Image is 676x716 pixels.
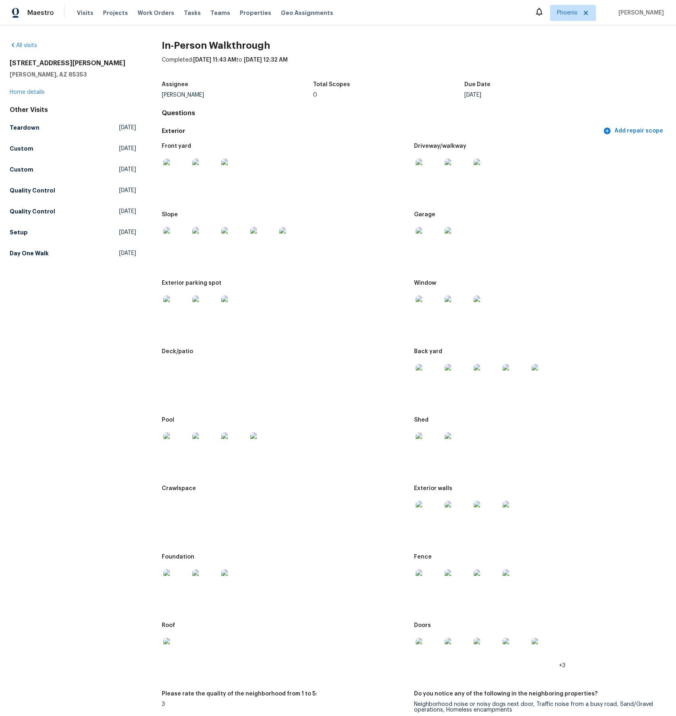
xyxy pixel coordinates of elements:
[10,186,55,195] h5: Quality Control
[162,127,602,135] h5: Exterior
[414,691,598,697] h5: Do you notice any of the following in the neighboring properties?
[138,9,174,17] span: Work Orders
[281,9,333,17] span: Geo Assignments
[119,228,136,236] span: [DATE]
[10,249,49,257] h5: Day One Walk
[162,41,666,50] h2: In-Person Walkthrough
[10,70,136,79] h5: [PERSON_NAME], AZ 85353
[162,82,188,87] h5: Assignee
[162,143,191,149] h5: Front yard
[103,9,128,17] span: Projects
[244,57,288,63] span: [DATE] 12:32 AM
[557,9,577,17] span: Phoenix
[10,207,55,215] h5: Quality Control
[119,166,136,174] span: [DATE]
[10,141,136,156] a: Custom[DATE]
[10,120,136,135] a: Teardown[DATE]
[10,145,33,153] h5: Custom
[119,186,136,195] span: [DATE]
[559,663,565,668] span: +3
[414,417,429,423] h5: Shed
[119,145,136,153] span: [DATE]
[414,212,435,217] h5: Garage
[27,9,54,17] span: Maestro
[162,417,174,423] h5: Pool
[162,702,408,707] div: 3
[414,349,442,354] h5: Back yard
[414,702,660,713] div: Neighborhood noise or noisy dogs next door, Traffic noise from a busy road, Sand/Gravel operation...
[162,554,194,560] h5: Foundation
[10,228,28,236] h5: Setup
[10,225,136,240] a: Setup[DATE]
[119,249,136,257] span: [DATE]
[414,486,452,491] h5: Exterior walls
[414,554,432,560] h5: Fence
[414,280,436,286] h5: Window
[464,92,616,98] div: [DATE]
[10,89,45,95] a: Home details
[10,124,39,132] h5: Teardown
[464,82,491,87] h5: Due Date
[162,109,666,117] h4: Questions
[119,207,136,215] span: [DATE]
[602,124,666,139] button: Add repair scope
[10,183,136,198] a: Quality Control[DATE]
[119,124,136,132] span: [DATE]
[10,59,136,67] h2: [STREET_ADDRESS][PERSON_NAME]
[184,10,201,16] span: Tasks
[210,9,230,17] span: Teams
[313,82,350,87] h5: Total Scopes
[162,280,221,286] h5: Exterior parking spot
[10,204,136,219] a: Quality Control[DATE]
[162,623,175,628] h5: Roof
[414,623,431,628] h5: Doors
[10,166,33,174] h5: Custom
[10,162,136,177] a: Custom[DATE]
[605,126,663,136] span: Add repair scope
[162,486,196,491] h5: Crawlspace
[10,43,37,48] a: All visits
[10,106,136,114] div: Other Visits
[615,9,664,17] span: [PERSON_NAME]
[240,9,271,17] span: Properties
[313,92,464,98] div: 0
[193,57,236,63] span: [DATE] 11:43 AM
[77,9,93,17] span: Visits
[162,212,178,217] h5: Slope
[414,143,466,149] h5: Driveway/walkway
[162,56,666,77] div: Completed: to
[10,246,136,261] a: Day One Walk[DATE]
[162,691,317,697] h5: Please rate the quality of the neighborhood from 1 to 5:
[162,92,313,98] div: [PERSON_NAME]
[162,349,193,354] h5: Deck/patio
